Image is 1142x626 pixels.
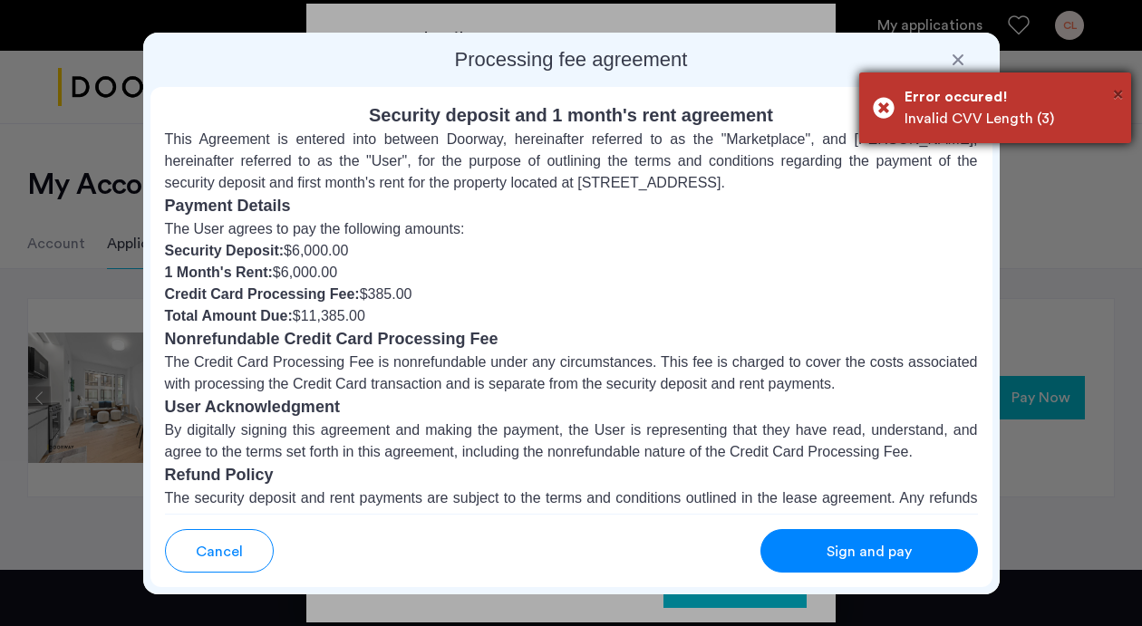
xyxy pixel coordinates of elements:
div: Error occured! [905,86,1118,108]
p: The security deposit and rent payments are subject to the terms and conditions outlined in the le... [165,487,978,553]
button: button [760,529,978,573]
span: Cancel [196,541,243,563]
strong: Credit Card Processing Fee: [165,286,360,302]
h3: User Acknowledgment [165,395,978,419]
li: $11,385.00 [165,305,978,327]
button: button [165,529,274,573]
p: This Agreement is entered into between Doorway, hereinafter referred to as the "Marketplace", and... [165,129,978,194]
button: Close [1113,81,1123,108]
h2: Processing fee agreement [150,47,992,72]
h3: Refund Policy [165,463,978,487]
h2: Security deposit and 1 month's rent agreement [165,101,978,129]
p: The User agrees to pay the following amounts: [165,218,978,240]
span: Sign and pay [827,541,912,563]
h3: Nonrefundable Credit Card Processing Fee [165,327,978,352]
strong: Security Deposit: [165,243,285,258]
span: × [1113,85,1123,103]
p: By digitally signing this agreement and making the payment, the User is representing that they ha... [165,419,978,463]
p: The Credit Card Processing Fee is nonrefundable under any circumstances. This fee is charged to c... [165,352,978,395]
li: $385.00 [165,284,978,305]
strong: 1 Month's Rent: [165,265,273,280]
li: $6,000.00 [165,262,978,284]
li: $6,000.00 [165,240,978,262]
div: Invalid CVV Length (3) [905,108,1118,130]
h3: Payment Details [165,194,978,218]
strong: Total Amount Due: [165,308,293,323]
